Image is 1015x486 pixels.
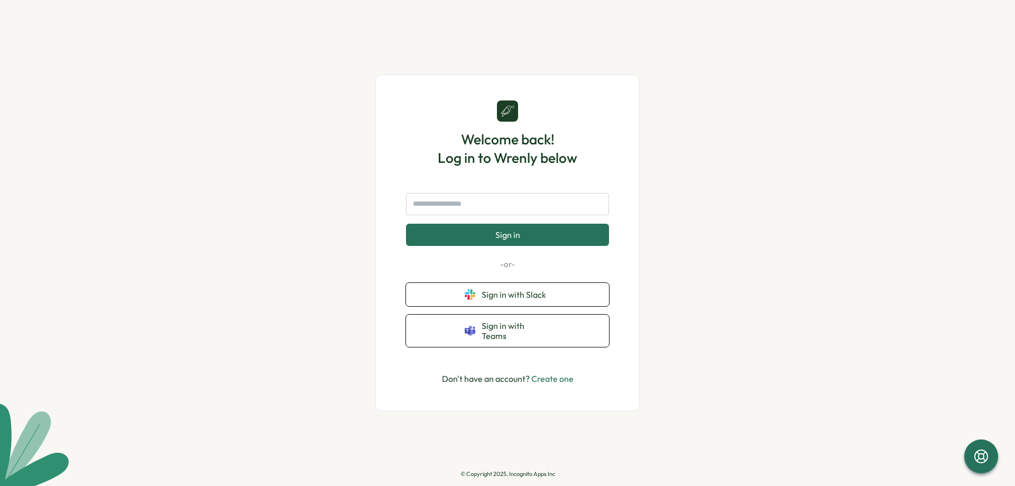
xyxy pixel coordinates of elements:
[482,290,550,299] span: Sign in with Slack
[460,471,555,478] p: © Copyright 2025, Incognito Apps Inc
[495,230,520,240] span: Sign in
[531,373,574,384] a: Create one
[438,130,577,167] h1: Welcome back! Log in to Wrenly below
[406,259,609,270] p: -or-
[406,315,609,347] button: Sign in with Teams
[482,321,550,341] span: Sign in with Teams
[442,372,574,386] p: Don't have an account?
[406,224,609,246] button: Sign in
[406,283,609,306] button: Sign in with Slack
